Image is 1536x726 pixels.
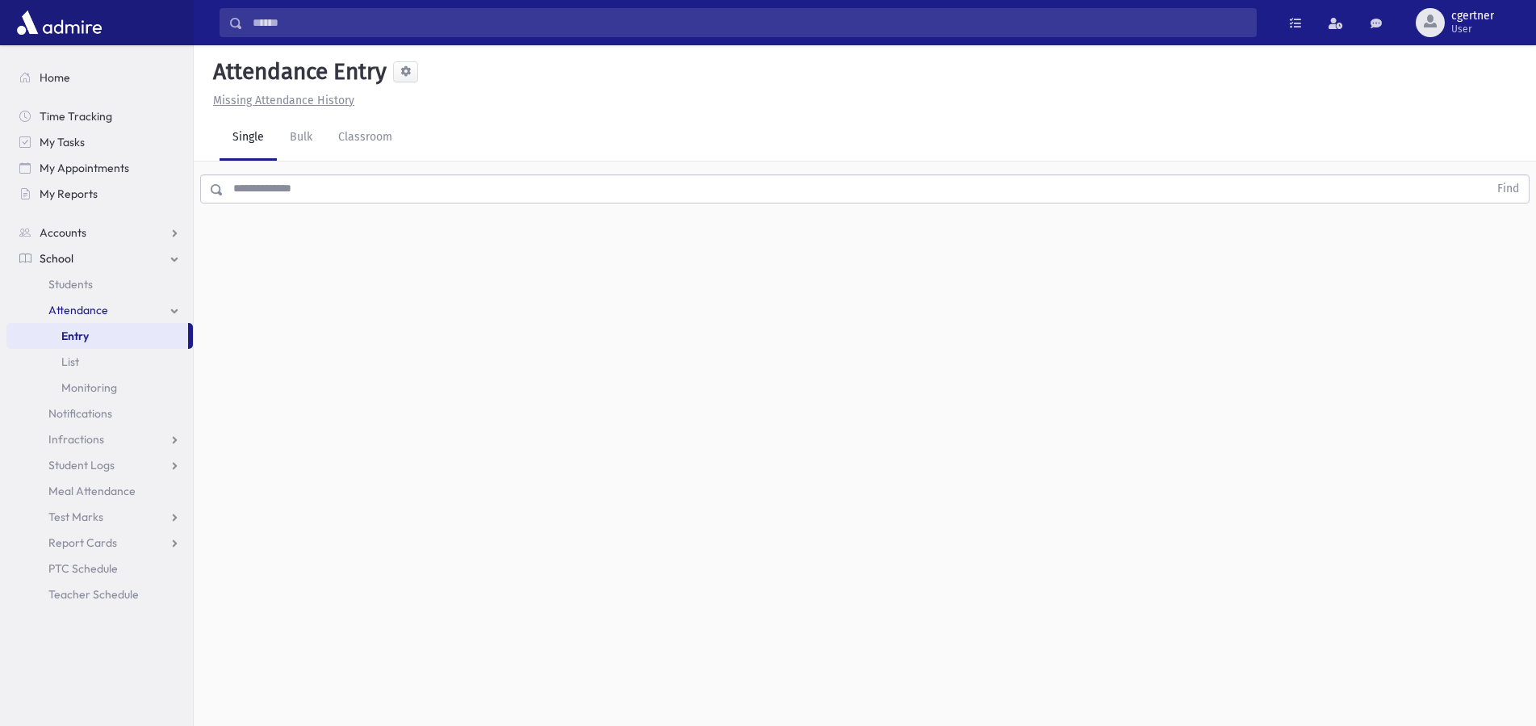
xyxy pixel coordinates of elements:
span: School [40,251,73,266]
a: Home [6,65,193,90]
span: Accounts [40,225,86,240]
span: Notifications [48,406,112,421]
a: Accounts [6,220,193,245]
a: Meal Attendance [6,478,193,504]
a: My Tasks [6,129,193,155]
a: Monitoring [6,375,193,401]
span: Attendance [48,303,108,317]
span: cgertner [1451,10,1494,23]
u: Missing Attendance History [213,94,354,107]
button: Find [1488,175,1529,203]
span: Student Logs [48,458,115,472]
a: School [6,245,193,271]
a: Report Cards [6,530,193,556]
a: Classroom [325,115,405,161]
span: Students [48,277,93,292]
span: Test Marks [48,510,103,524]
a: Students [6,271,193,297]
span: Monitoring [61,380,117,395]
a: Test Marks [6,504,193,530]
span: My Reports [40,187,98,201]
a: List [6,349,193,375]
h5: Attendance Entry [207,58,387,86]
a: Attendance [6,297,193,323]
a: Infractions [6,426,193,452]
span: Report Cards [48,535,117,550]
img: AdmirePro [13,6,106,39]
a: Missing Attendance History [207,94,354,107]
span: User [1451,23,1494,36]
span: Meal Attendance [48,484,136,498]
a: Single [220,115,277,161]
span: Home [40,70,70,85]
a: Teacher Schedule [6,581,193,607]
span: Entry [61,329,89,343]
span: My Appointments [40,161,129,175]
a: Entry [6,323,188,349]
input: Search [243,8,1256,37]
a: Bulk [277,115,325,161]
a: Time Tracking [6,103,193,129]
span: Teacher Schedule [48,587,139,602]
a: Student Logs [6,452,193,478]
a: Notifications [6,401,193,426]
a: My Reports [6,181,193,207]
a: My Appointments [6,155,193,181]
span: Time Tracking [40,109,112,124]
span: List [61,355,79,369]
span: PTC Schedule [48,561,118,576]
span: Infractions [48,432,104,447]
span: My Tasks [40,135,85,149]
a: PTC Schedule [6,556,193,581]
